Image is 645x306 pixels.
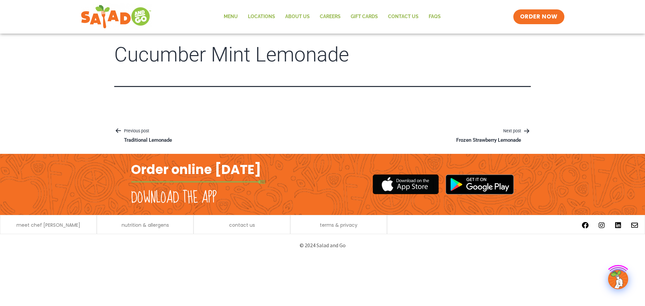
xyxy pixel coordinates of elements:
a: Careers [315,9,346,25]
p: Frozen Strawberry Lemonade [456,137,521,144]
p: © 2024 Salad and Go [134,241,511,250]
nav: Menu [219,9,446,25]
img: google_play [445,174,514,194]
a: FAQs [424,9,446,25]
img: appstore [373,173,439,195]
a: About Us [280,9,315,25]
a: terms & privacy [320,223,357,227]
a: GIFT CARDS [346,9,383,25]
a: contact us [229,223,255,227]
a: ORDER NOW [513,9,564,24]
img: fork [131,180,265,184]
a: Contact Us [383,9,424,25]
a: meet chef [PERSON_NAME] [16,223,80,227]
nav: Posts [114,127,531,144]
a: Next postFrozen Strawberry Lemonade [446,127,531,144]
a: Menu [219,9,243,25]
a: Previous postTraditional Lemonade [114,127,182,144]
a: nutrition & allergens [122,223,169,227]
img: new-SAG-logo-768×292 [81,3,152,30]
a: Locations [243,9,280,25]
span: ORDER NOW [520,13,558,21]
p: Previous post [114,127,182,135]
h2: Order online [DATE] [131,161,261,178]
h1: Cucumber Mint Lemonade [114,44,531,66]
p: Next post [446,127,531,135]
h2: Download the app [131,188,217,207]
p: Traditional Lemonade [124,137,172,144]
